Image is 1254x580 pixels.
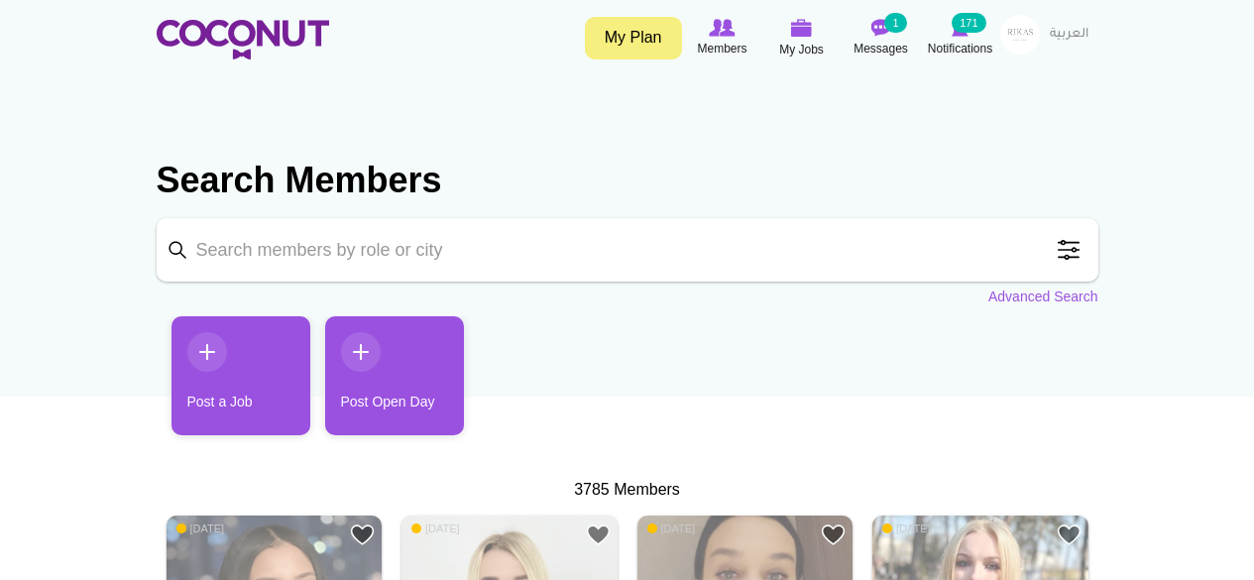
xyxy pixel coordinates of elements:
[854,39,908,58] span: Messages
[779,40,824,59] span: My Jobs
[647,522,696,535] span: [DATE]
[952,19,969,37] img: Notifications
[988,287,1098,306] a: Advanced Search
[1040,15,1098,55] a: العربية
[884,13,906,33] small: 1
[952,13,985,33] small: 171
[697,39,746,58] span: Members
[586,522,611,547] a: Add to Favourites
[921,15,1000,60] a: Notifications Notifications 171
[157,20,329,59] img: Home
[821,522,846,547] a: Add to Favourites
[882,522,931,535] span: [DATE]
[411,522,460,535] span: [DATE]
[325,316,464,435] a: Post Open Day
[176,522,225,535] span: [DATE]
[157,316,295,450] li: 1 / 2
[791,19,813,37] img: My Jobs
[1057,522,1082,547] a: Add to Favourites
[842,15,921,60] a: Messages Messages 1
[709,19,735,37] img: Browse Members
[157,218,1098,282] input: Search members by role or city
[762,15,842,61] a: My Jobs My Jobs
[928,39,992,58] span: Notifications
[157,479,1098,502] div: 3785 Members
[871,19,891,37] img: Messages
[683,15,762,60] a: Browse Members Members
[585,17,682,59] a: My Plan
[171,316,310,435] a: Post a Job
[310,316,449,450] li: 2 / 2
[157,157,1098,204] h2: Search Members
[350,522,375,547] a: Add to Favourites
